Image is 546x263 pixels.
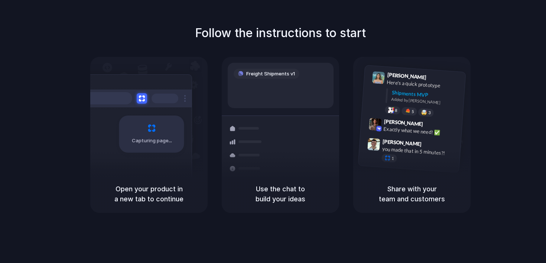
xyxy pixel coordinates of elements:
[387,71,426,81] span: [PERSON_NAME]
[391,96,459,107] div: Added by [PERSON_NAME]
[425,121,441,130] span: 9:42 AM
[395,108,397,112] span: 8
[383,137,422,148] span: [PERSON_NAME]
[428,110,431,114] span: 3
[132,137,173,145] span: Capturing page
[387,78,461,91] div: Here's a quick prototype
[362,184,462,204] h5: Share with your team and customers
[384,117,423,128] span: [PERSON_NAME]
[391,88,460,101] div: Shipments MVP
[382,145,456,158] div: you made that in 5 minutes?!
[421,110,428,115] div: 🤯
[429,74,444,83] span: 9:41 AM
[383,125,458,137] div: Exactly what we need! ✅
[231,184,330,204] h5: Use the chat to build your ideas
[99,184,199,204] h5: Open your product in a new tab to continue
[391,156,394,160] span: 1
[195,24,366,42] h1: Follow the instructions to start
[412,109,414,113] span: 5
[424,141,439,150] span: 9:47 AM
[246,70,295,78] span: Freight Shipments v1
